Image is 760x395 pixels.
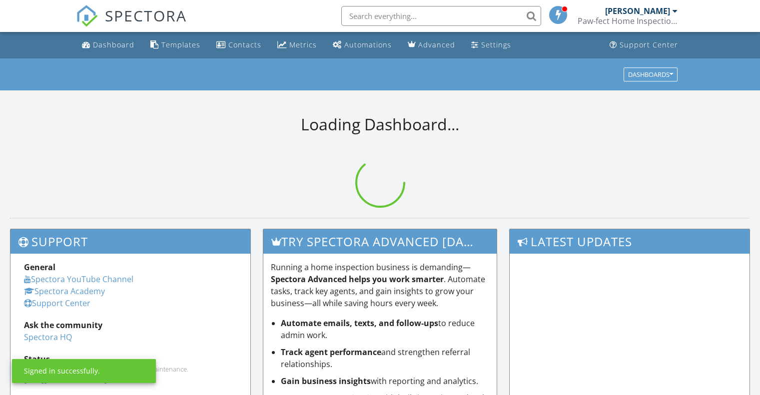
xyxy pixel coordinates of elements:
[78,36,138,54] a: Dashboard
[212,36,265,54] a: Contacts
[271,274,444,285] strong: Spectora Advanced helps you work smarter
[281,347,381,358] strong: Track agent performance
[93,40,134,49] div: Dashboard
[146,36,204,54] a: Templates
[105,5,187,26] span: SPECTORA
[467,36,515,54] a: Settings
[628,71,673,78] div: Dashboards
[24,332,72,343] a: Spectora HQ
[620,40,678,49] div: Support Center
[228,40,261,49] div: Contacts
[281,317,490,341] li: to reduce admin work.
[510,229,750,254] h3: Latest Updates
[281,318,438,329] strong: Automate emails, texts, and follow-ups
[24,298,90,309] a: Support Center
[344,40,392,49] div: Automations
[24,319,237,331] div: Ask the community
[263,229,497,254] h3: Try spectora advanced [DATE]
[24,274,133,285] a: Spectora YouTube Channel
[578,16,678,26] div: Paw-fect Home Inspections
[289,40,317,49] div: Metrics
[24,353,237,365] div: Status
[605,6,670,16] div: [PERSON_NAME]
[606,36,682,54] a: Support Center
[481,40,511,49] div: Settings
[281,376,371,387] strong: Gain business insights
[24,366,100,376] div: Signed in successfully.
[624,67,678,81] button: Dashboards
[76,13,187,34] a: SPECTORA
[404,36,459,54] a: Advanced
[24,286,105,297] a: Spectora Academy
[281,375,490,387] li: with reporting and analytics.
[281,346,490,370] li: and strengthen referral relationships.
[76,5,98,27] img: The Best Home Inspection Software - Spectora
[418,40,455,49] div: Advanced
[273,36,321,54] a: Metrics
[10,229,250,254] h3: Support
[341,6,541,26] input: Search everything...
[161,40,200,49] div: Templates
[329,36,396,54] a: Automations (Basic)
[24,262,55,273] strong: General
[271,261,490,309] p: Running a home inspection business is demanding— . Automate tasks, track key agents, and gain ins...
